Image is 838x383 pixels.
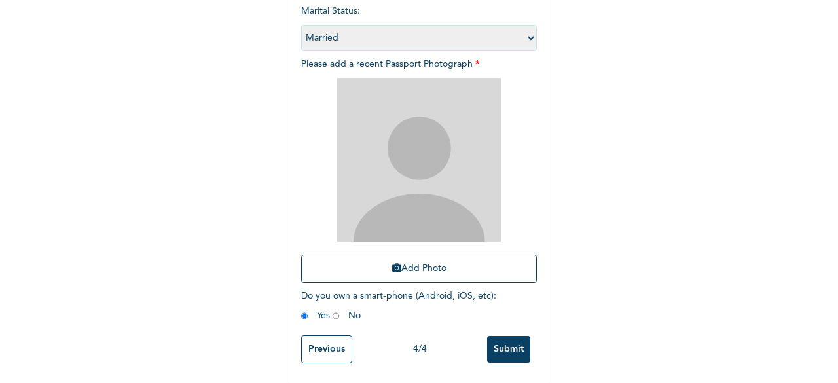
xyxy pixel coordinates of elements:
span: Do you own a smart-phone (Android, iOS, etc) : Yes No [301,291,496,320]
span: Please add a recent Passport Photograph [301,60,537,289]
div: 4 / 4 [352,342,487,356]
input: Submit [487,336,530,363]
span: Marital Status : [301,7,537,43]
input: Previous [301,335,352,363]
img: Crop [337,78,501,242]
button: Add Photo [301,255,537,283]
